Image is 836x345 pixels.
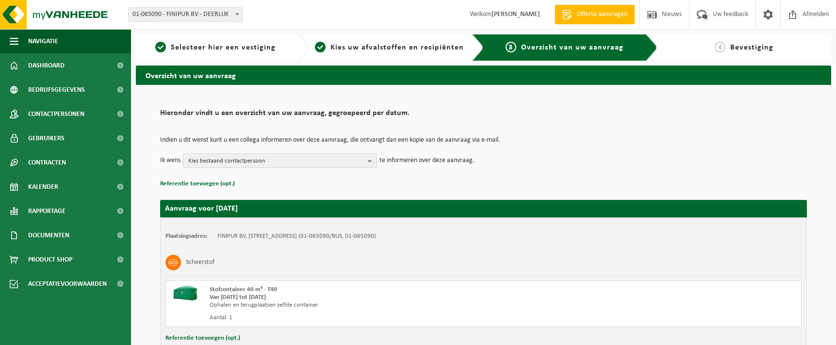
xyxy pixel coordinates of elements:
strong: Plaatsingsadres: [165,233,208,239]
span: Kies bestaand contactpersoon [188,154,364,168]
strong: Van [DATE] tot [DATE] [210,294,266,300]
img: HK-XT-40-GN-00.png [171,286,200,300]
iframe: chat widget [5,324,162,345]
span: Dashboard [28,53,65,78]
span: Contactpersonen [28,102,84,126]
span: Acceptatievoorwaarden [28,272,107,296]
span: Stofcontainer 40 m³ - T40 [210,286,277,293]
div: Aantal: 1 [210,314,523,322]
div: Ophalen en terugplaatsen zelfde container [210,301,523,309]
p: Ik wens [160,153,180,168]
button: Referentie toevoegen (opt.) [160,178,235,190]
span: 1 [155,42,166,52]
span: Kies uw afvalstoffen en recipiënten [330,44,464,51]
span: 01-065090 - FINIPUR BV - DEERLIJK [128,7,243,22]
span: 3 [506,42,516,52]
h3: Scheerstof [186,255,214,270]
h2: Overzicht van uw aanvraag [136,66,831,84]
span: Gebruikers [28,126,65,150]
span: Product Shop [28,247,72,272]
span: Rapportage [28,199,66,223]
span: Selecteer hier een vestiging [171,44,276,51]
span: Kalender [28,175,58,199]
h2: Hieronder vindt u een overzicht van uw aanvraag, gegroepeerd per datum. [160,109,807,122]
span: Documenten [28,223,69,247]
a: 2Kies uw afvalstoffen en recipiënten [314,42,464,53]
p: te informeren over deze aanvraag. [379,153,475,168]
span: Overzicht van uw aanvraag [521,44,623,51]
p: Indien u dit wenst kunt u een collega informeren over deze aanvraag, die ontvangt dan een kopie v... [160,137,807,144]
a: Offerte aanvragen [555,5,635,24]
span: Contracten [28,150,66,175]
span: 4 [715,42,725,52]
button: Referentie toevoegen (opt.) [165,332,240,345]
strong: [PERSON_NAME] [492,11,540,18]
span: Bedrijfsgegevens [28,78,85,102]
span: Navigatie [28,29,58,53]
span: Offerte aanvragen [574,10,630,19]
span: 2 [315,42,326,52]
span: Bevestiging [730,44,773,51]
td: FINIPUR BV, [STREET_ADDRESS] (01-065090/BUS, 01-065090) [217,232,376,240]
button: Kies bestaand contactpersoon [183,153,377,168]
strong: Aanvraag voor [DATE] [165,205,238,213]
span: 01-065090 - FINIPUR BV - DEERLIJK [129,8,242,21]
a: 1Selecteer hier een vestiging [141,42,290,53]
